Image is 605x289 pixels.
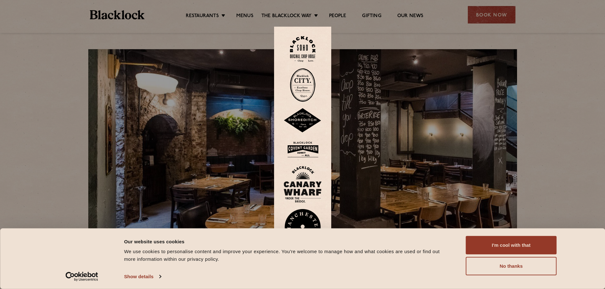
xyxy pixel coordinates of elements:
[466,257,557,275] button: No thanks
[124,272,161,281] a: Show details
[466,236,557,254] button: I'm cool with that
[284,108,322,133] img: Shoreditch-stamp-v2-default.svg
[284,209,322,253] img: BL_Manchester_Logo-bleed.png
[54,272,110,281] a: Usercentrics Cookiebot - opens in a new window
[284,139,322,160] img: BLA_1470_CoventGarden_Website_Solid.svg
[290,36,315,62] img: Soho-stamp-default.svg
[124,238,452,245] div: Our website uses cookies
[284,166,322,203] img: BL_CW_Logo_Website.svg
[290,68,315,102] img: City-stamp-default.svg
[124,248,452,263] div: We use cookies to personalise content and improve your experience. You're welcome to manage how a...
